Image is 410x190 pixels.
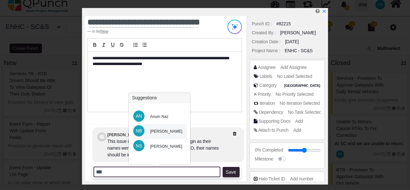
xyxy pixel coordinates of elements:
div: Supporting Docs [258,118,290,125]
span: No Task Selected [288,110,321,115]
div: [PERSON_NAME] [280,29,316,36]
span: Add number [290,176,313,181]
div: ENHC - SC&S [285,47,313,54]
div: [DATE] [285,38,299,45]
span: NS [136,144,142,148]
span: Turkey [283,83,322,88]
span: AN [136,114,142,118]
div: Iteration [259,100,275,107]
img: Try writing with AI [227,20,242,34]
div: Creation Date : [252,38,281,45]
div: Priority [258,91,271,98]
div: Milestone [255,156,273,162]
span: NB [136,128,142,133]
div: Punch ID : [252,21,272,27]
button: Save [223,167,240,177]
div: Created By : [252,29,275,36]
footer: in list [87,29,215,34]
div: This issue is on hold as support staff cant login as their names were not include in AD group. fo... [107,138,219,158]
u: New [101,29,108,34]
svg: x [322,9,326,13]
div: Anum Naz [150,114,168,120]
div: Category [259,82,277,89]
div: Halo Ticket ID [258,176,285,182]
span: Add Assignee [281,65,307,70]
div: 0% Completed [255,147,283,153]
div: Labels [259,73,272,80]
h3: Suggestions [129,93,190,103]
div: Attach to Punch [258,127,289,134]
div: #82215 [276,21,291,27]
span: No Label Selected [277,74,312,79]
i: Edit Punch [316,9,320,13]
div: [PERSON_NAME] [150,128,183,134]
a: x [322,9,326,14]
span: No Iteration Selected [280,101,320,106]
span: Add [293,128,301,133]
cite: Source Title [101,29,108,34]
span: Nadeem Sheikh [133,140,144,151]
span: Anum Naz [133,111,144,122]
span: Nabiha Batool [133,125,144,136]
div: Dependency [259,109,283,116]
b: [PERSON_NAME] [107,132,141,137]
span: Add [295,119,303,124]
div: Assignee [258,64,275,71]
span: No Priority Selected [276,92,314,97]
div: [PERSON_NAME] [150,144,183,149]
div: Project Name : [252,47,280,54]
